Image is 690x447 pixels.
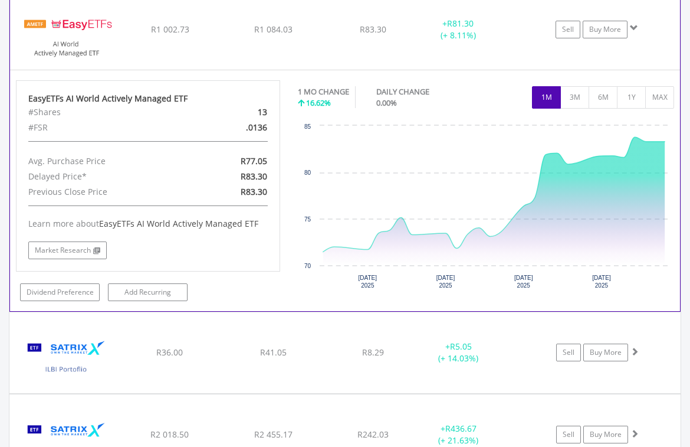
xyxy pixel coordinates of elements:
[241,186,267,197] span: R83.30
[556,426,581,443] a: Sell
[260,347,287,358] span: R41.05
[304,123,311,130] text: 85
[376,97,397,108] span: 0.00%
[241,155,267,167] span: R77.05
[19,184,190,200] div: Previous Close Price
[241,171,267,182] span: R83.30
[99,218,258,229] span: EasyETFs AI World Actively Managed ETF
[304,216,311,223] text: 75
[414,423,503,446] div: + (+ 21.63%)
[532,86,561,109] button: 1M
[447,18,474,29] span: R81.30
[20,283,100,301] a: Dividend Preference
[357,429,389,440] span: R242.03
[617,86,646,109] button: 1Y
[556,344,581,361] a: Sell
[15,327,117,390] img: TFSA.STXILB.png
[589,86,617,109] button: 6M
[298,86,349,97] div: 1 MO CHANGE
[19,120,190,135] div: #FSR
[583,426,628,443] a: Buy More
[514,275,533,289] text: [DATE] 2025
[28,242,107,259] a: Market Research
[306,97,331,108] span: 16.62%
[560,86,589,109] button: 3M
[108,283,188,301] a: Add Recurring
[583,344,628,361] a: Buy More
[592,275,611,289] text: [DATE] 2025
[358,275,377,289] text: [DATE] 2025
[360,24,386,35] span: R83.30
[19,169,190,184] div: Delayed Price*
[556,21,580,38] a: Sell
[304,169,311,176] text: 80
[298,120,675,297] div: Chart. Highcharts interactive chart.
[28,218,268,230] div: Learn more about
[16,4,117,66] img: TFSA.EASYAI.png
[450,341,472,352] span: R5.05
[156,347,183,358] span: R36.00
[28,93,268,105] div: EasyETFs AI World Actively Managed ETF
[151,24,189,35] span: R1 002.73
[414,18,502,41] div: + (+ 8.11%)
[414,341,503,364] div: + (+ 14.03%)
[583,21,627,38] a: Buy More
[19,154,190,169] div: Avg. Purchase Price
[304,263,311,269] text: 70
[190,120,276,135] div: .0136
[445,423,477,434] span: R436.67
[362,347,384,358] span: R8.29
[376,86,471,97] div: DAILY CHANGE
[19,105,190,120] div: #Shares
[150,429,189,440] span: R2 018.50
[645,86,674,109] button: MAX
[190,105,276,120] div: 13
[436,275,455,289] text: [DATE] 2025
[254,429,293,440] span: R2 455.17
[254,24,293,35] span: R1 084.03
[298,120,674,297] svg: Interactive chart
